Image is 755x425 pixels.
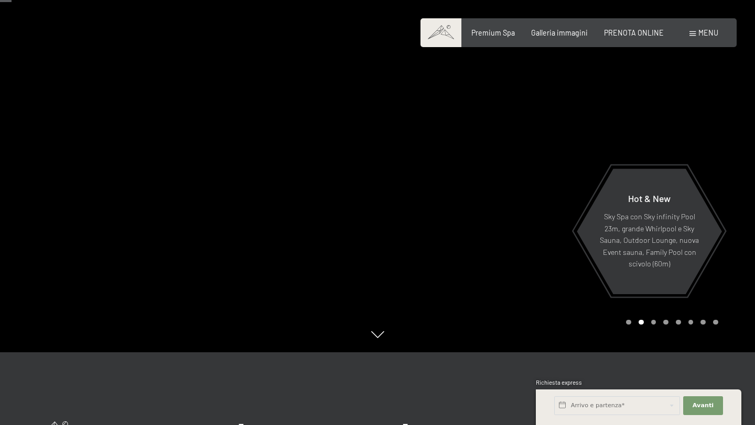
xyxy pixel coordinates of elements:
[676,320,681,325] div: Carousel Page 5
[713,320,718,325] div: Carousel Page 8
[626,320,631,325] div: Carousel Page 1
[576,168,722,295] a: Hot & New Sky Spa con Sky infinity Pool 23m, grande Whirlpool e Sky Sauna, Outdoor Lounge, nuova ...
[700,320,706,325] div: Carousel Page 7
[471,28,515,37] a: Premium Spa
[651,320,656,325] div: Carousel Page 3
[604,28,664,37] a: PRENOTA ONLINE
[599,211,699,270] p: Sky Spa con Sky infinity Pool 23m, grande Whirlpool e Sky Sauna, Outdoor Lounge, nuova Event saun...
[628,193,671,204] span: Hot & New
[622,320,718,325] div: Carousel Pagination
[531,28,588,37] a: Galleria immagini
[663,320,668,325] div: Carousel Page 4
[683,396,723,415] button: Avanti
[639,320,644,325] div: Carousel Page 2 (Current Slide)
[688,320,694,325] div: Carousel Page 6
[536,379,582,386] span: Richiesta express
[698,28,718,37] span: Menu
[693,401,714,410] span: Avanti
